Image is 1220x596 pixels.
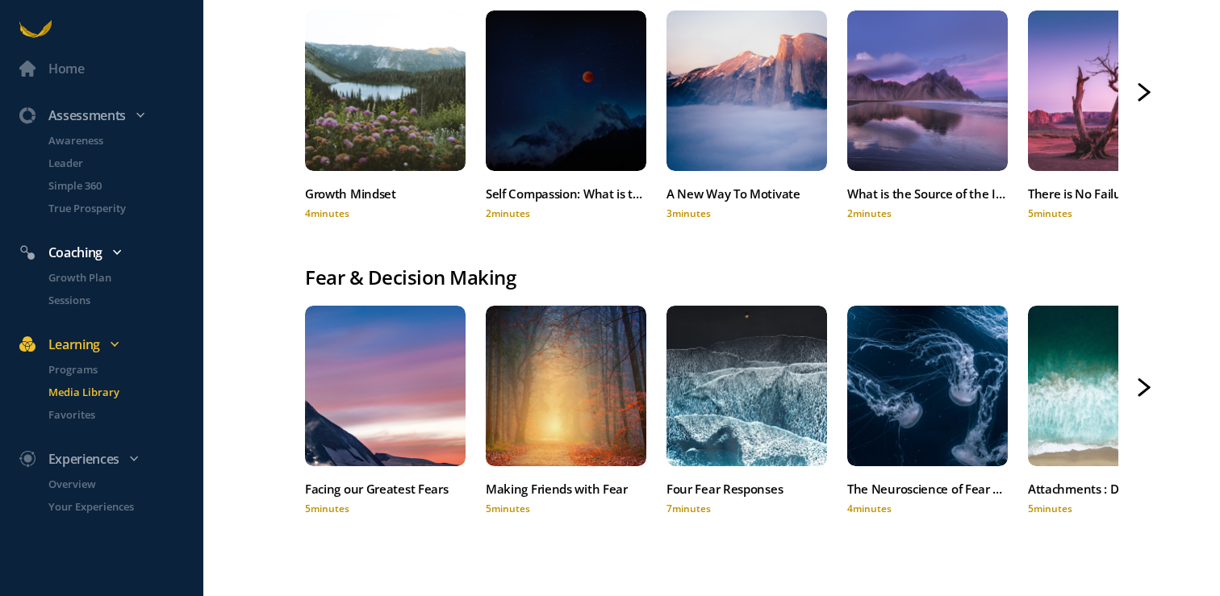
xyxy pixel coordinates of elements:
[48,406,200,423] p: Favorites
[847,183,1008,204] div: What is the Source of the Inner Critic
[847,478,1008,499] div: The Neuroscience of Fear and Decision Making
[1028,206,1189,220] div: 5 minutes
[1028,502,1189,515] div: 5 minutes
[29,132,203,148] a: Awareness
[305,502,466,515] div: 5 minutes
[1028,478,1189,499] div: Attachments : Decision- Making
[29,269,203,285] a: Growth Plan
[10,105,210,126] div: Assessments
[48,269,200,285] p: Growth Plan
[666,183,827,204] div: A New Way To Motivate
[48,498,200,515] p: Your Experiences
[29,498,203,515] a: Your Experiences
[29,155,203,171] a: Leader
[1028,183,1189,204] div: There is No Failure
[305,478,466,499] div: Facing our Greatest Fears
[48,384,200,400] p: Media Library
[486,478,646,499] div: Making Friends with Fear
[486,206,646,220] div: 2 minutes
[666,206,827,220] div: 3 minutes
[29,384,203,400] a: Media Library
[29,476,203,492] a: Overview
[486,183,646,204] div: Self Compassion: What is the Inner Critic
[29,177,203,194] a: Simple 360
[29,292,203,308] a: Sessions
[48,177,200,194] p: Simple 360
[29,200,203,216] a: True Prosperity
[48,476,200,492] p: Overview
[666,502,827,515] div: 7 minutes
[48,292,200,308] p: Sessions
[305,206,466,220] div: 4 minutes
[10,334,210,355] div: Learning
[48,132,200,148] p: Awareness
[48,200,200,216] p: True Prosperity
[48,58,85,79] div: Home
[48,155,200,171] p: Leader
[29,406,203,423] a: Favorites
[486,502,646,515] div: 5 minutes
[666,478,827,499] div: Four Fear Responses
[847,206,1008,220] div: 2 minutes
[847,502,1008,515] div: 4 minutes
[10,448,210,469] div: Experiences
[48,361,200,377] p: Programs
[29,361,203,377] a: Programs
[305,183,466,204] div: Growth Mindset
[10,242,210,263] div: Coaching
[305,262,1118,293] div: Fear & Decision Making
